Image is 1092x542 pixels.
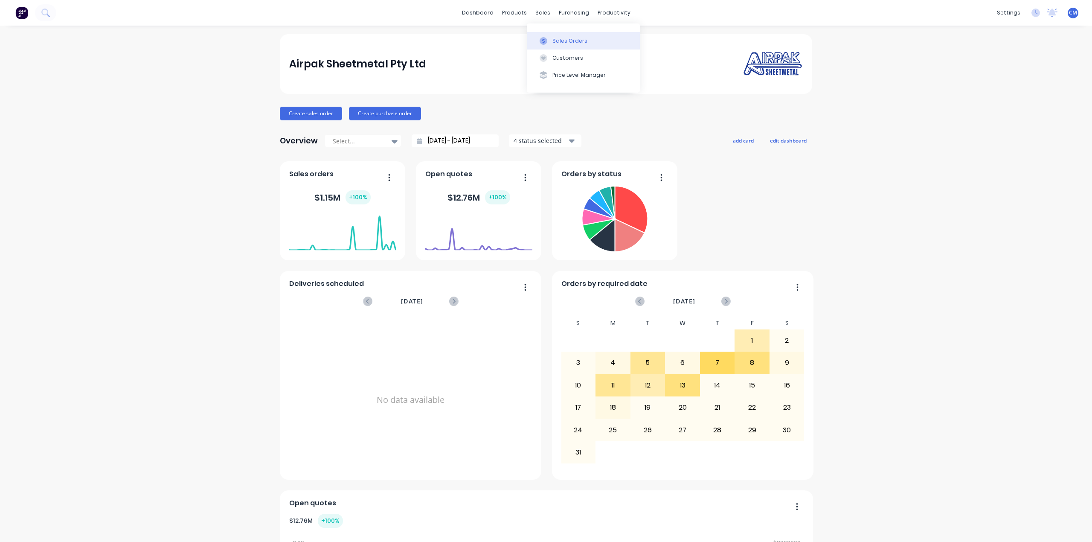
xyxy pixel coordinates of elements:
[700,317,735,329] div: T
[700,419,735,440] div: 28
[346,190,371,204] div: + 100 %
[552,54,583,62] div: Customers
[401,297,423,306] span: [DATE]
[555,6,593,19] div: purchasing
[735,375,769,396] div: 15
[289,169,334,179] span: Sales orders
[527,50,640,67] button: Customers
[596,352,630,373] div: 4
[631,419,665,440] div: 26
[349,107,421,120] button: Create purchase order
[509,134,581,147] button: 4 status selected
[700,352,735,373] div: 7
[735,419,769,440] div: 29
[665,375,700,396] div: 13
[289,317,532,483] div: No data available
[700,375,735,396] div: 14
[280,107,342,120] button: Create sales order
[735,397,769,418] div: 22
[631,397,665,418] div: 19
[561,169,622,179] span: Orders by status
[665,317,700,329] div: W
[743,50,803,77] img: Airpak Sheetmetal Pty Ltd
[447,190,510,204] div: $ 12.76M
[630,317,665,329] div: T
[498,6,531,19] div: products
[764,135,812,146] button: edit dashboard
[280,132,318,149] div: Overview
[561,397,595,418] div: 17
[665,352,700,373] div: 6
[770,317,804,329] div: S
[552,37,587,45] div: Sales Orders
[596,397,630,418] div: 18
[314,190,371,204] div: $ 1.15M
[561,419,595,440] div: 24
[561,442,595,463] div: 31
[665,419,700,440] div: 27
[770,419,804,440] div: 30
[770,397,804,418] div: 23
[561,279,648,289] span: Orders by required date
[289,514,343,528] div: $ 12.76M
[770,375,804,396] div: 16
[735,330,769,351] div: 1
[318,514,343,528] div: + 100 %
[735,352,769,373] div: 8
[631,375,665,396] div: 12
[770,352,804,373] div: 9
[485,190,510,204] div: + 100 %
[289,55,426,73] div: Airpak Sheetmetal Pty Ltd
[727,135,759,146] button: add card
[15,6,28,19] img: Factory
[993,6,1025,19] div: settings
[596,375,630,396] div: 11
[631,352,665,373] div: 5
[595,317,630,329] div: M
[700,397,735,418] div: 21
[561,317,596,329] div: S
[425,169,472,179] span: Open quotes
[289,498,336,508] span: Open quotes
[458,6,498,19] a: dashboard
[531,6,555,19] div: sales
[673,297,695,306] span: [DATE]
[561,375,595,396] div: 10
[770,330,804,351] div: 2
[514,136,567,145] div: 4 status selected
[1069,9,1077,17] span: CM
[527,32,640,49] button: Sales Orders
[593,6,635,19] div: productivity
[665,397,700,418] div: 20
[527,67,640,84] button: Price Level Manager
[561,352,595,373] div: 3
[735,317,770,329] div: F
[552,71,606,79] div: Price Level Manager
[596,419,630,440] div: 25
